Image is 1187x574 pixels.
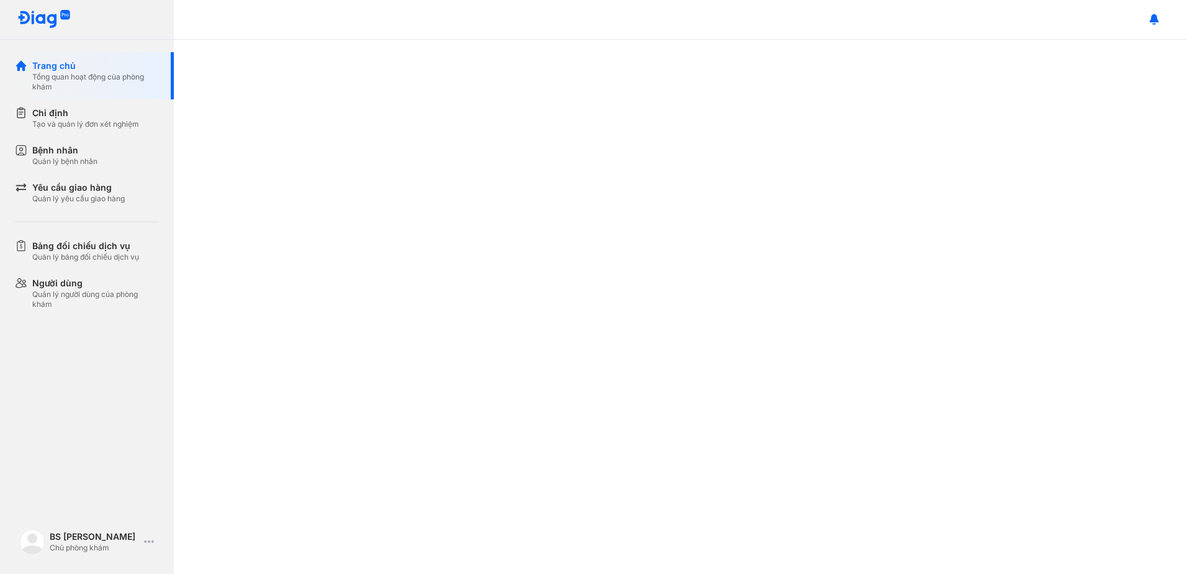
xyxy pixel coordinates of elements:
div: Chủ phòng khám [50,543,139,553]
img: logo [20,529,45,554]
div: Quản lý người dùng của phòng khám [32,289,159,309]
div: BS [PERSON_NAME] [50,531,139,543]
div: Quản lý yêu cầu giao hàng [32,194,125,204]
div: Tổng quan hoạt động của phòng khám [32,72,159,92]
div: Bệnh nhân [32,144,97,157]
div: Người dùng [32,277,159,289]
div: Quản lý bệnh nhân [32,157,97,166]
div: Quản lý bảng đối chiếu dịch vụ [32,252,139,262]
div: Tạo và quản lý đơn xét nghiệm [32,119,139,129]
img: logo [17,10,71,29]
div: Trang chủ [32,60,159,72]
div: Yêu cầu giao hàng [32,181,125,194]
div: Chỉ định [32,107,139,119]
div: Bảng đối chiếu dịch vụ [32,240,139,252]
